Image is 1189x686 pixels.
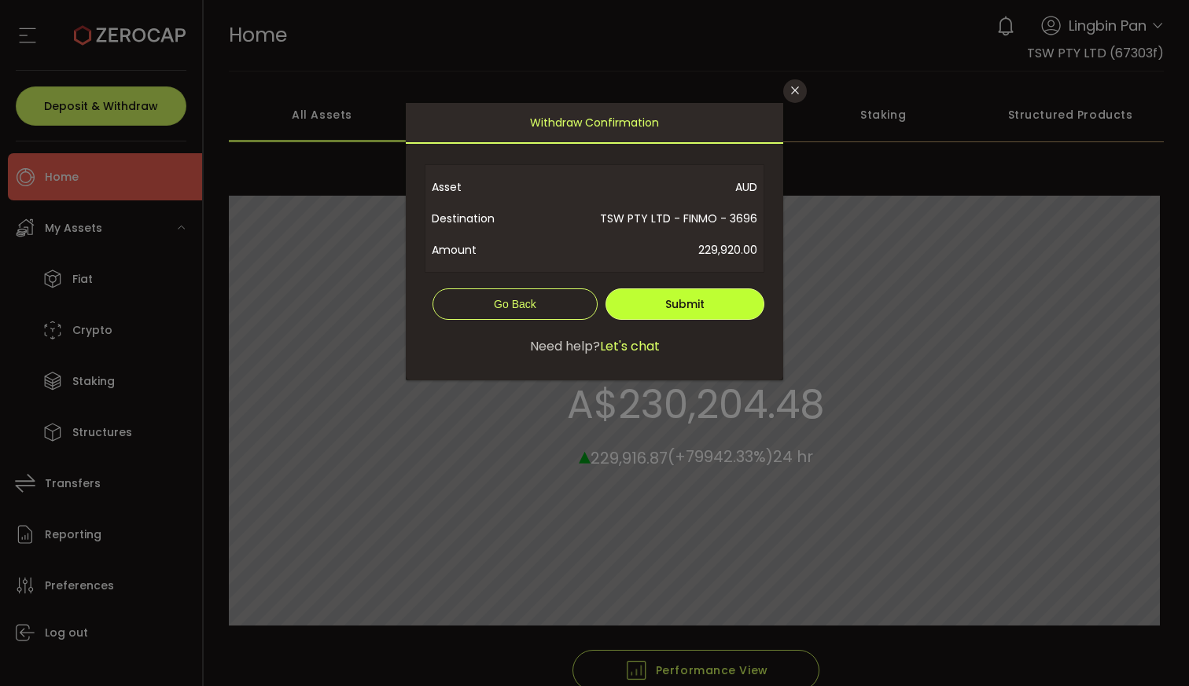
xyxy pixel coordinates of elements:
span: AUD [532,171,757,203]
button: Submit [606,288,764,320]
span: Go Back [494,298,536,310]
span: TSW PTY LTD - FINMO - 3696 [532,203,757,234]
span: Need help? [530,337,600,356]
span: Withdraw Confirmation [530,103,659,142]
span: Destination [432,203,532,234]
span: Submit [665,296,705,312]
span: Let's chat [600,337,660,356]
span: Amount [432,234,532,266]
span: Asset [432,171,532,203]
iframe: Chat Widget [1002,516,1189,686]
button: Close [783,79,807,103]
span: 229,920.00 [532,234,757,266]
button: Go Back [433,288,598,320]
div: dialog [406,103,783,380]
